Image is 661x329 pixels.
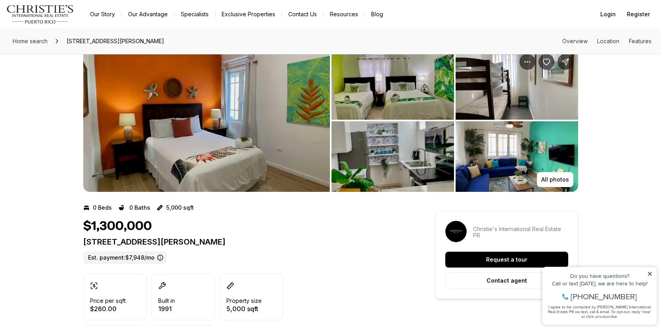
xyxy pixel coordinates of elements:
[174,9,215,20] a: Specialists
[445,272,568,289] button: Contact agent
[324,9,364,20] a: Resources
[331,49,454,120] button: View image gallery
[456,49,578,120] button: View image gallery
[627,11,650,17] span: Register
[215,9,282,20] a: Exclusive Properties
[562,38,651,44] nav: Page section menu
[445,252,568,268] button: Request a tour
[282,9,323,20] button: Contact Us
[158,306,175,312] p: 1991
[538,54,554,70] button: Save Property: 665 MIRAMAR AVE
[10,35,51,48] a: Home search
[226,298,262,304] p: Property size
[226,306,262,312] p: 5,000 sqft
[456,121,578,192] button: View image gallery
[8,18,115,23] div: Do you have questions?
[83,49,330,192] li: 1 of 7
[558,54,573,70] button: Share Property: 665 MIRAMAR AVE
[84,9,121,20] a: Our Story
[487,277,527,284] p: Contact agent
[541,176,569,183] p: All photos
[331,49,578,192] li: 2 of 7
[331,121,454,192] button: View image gallery
[537,172,573,187] button: All photos
[90,298,126,304] p: Price per sqft
[8,25,115,31] div: Call or text [DATE], we are here to help!
[519,54,535,70] button: Property options
[10,49,113,64] span: I agree to be contacted by [PERSON_NAME] International Real Estate PR via text, call & email. To ...
[486,256,527,263] p: Request a tour
[83,237,407,247] p: [STREET_ADDRESS][PERSON_NAME]
[83,251,167,264] label: Est. payment: $7,948/mo
[129,205,150,211] p: 0 Baths
[83,219,152,234] h1: $1,300,000
[83,49,578,192] div: Listing Photos
[63,35,167,48] span: [STREET_ADDRESS][PERSON_NAME]
[6,5,74,24] img: logo
[629,38,651,44] a: Skip to: Features
[158,298,175,304] p: Built in
[33,37,99,45] span: [PHONE_NUMBER]
[365,9,389,20] a: Blog
[166,205,194,211] p: 5,000 sqft
[622,6,655,22] button: Register
[93,205,112,211] p: 0 Beds
[562,38,588,44] a: Skip to: Overview
[122,9,174,20] a: Our Advantage
[597,38,619,44] a: Skip to: Location
[600,11,616,17] span: Login
[83,49,330,192] button: View image gallery
[90,306,126,312] p: $260.00
[13,38,48,44] span: Home search
[473,226,568,239] p: Christie's International Real Estate PR
[596,6,621,22] button: Login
